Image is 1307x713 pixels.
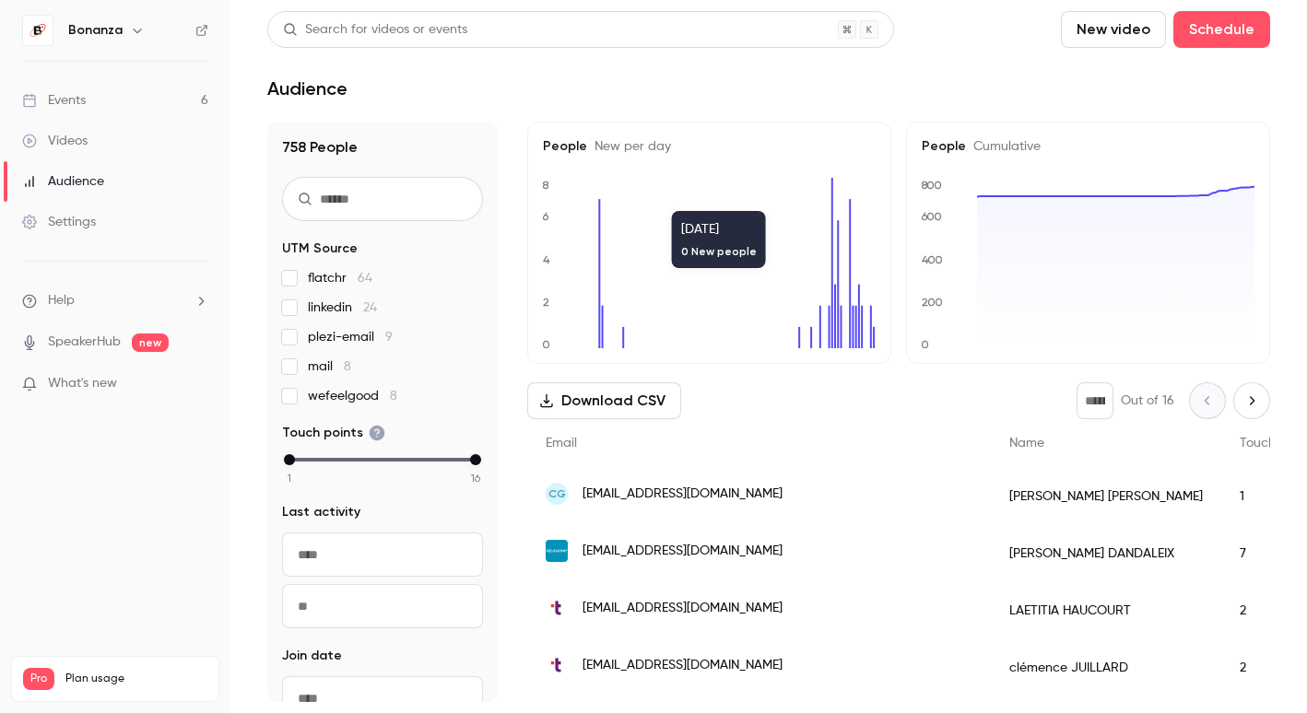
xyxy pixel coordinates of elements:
[308,357,351,376] span: mail
[23,16,53,45] img: Bonanza
[543,253,550,266] text: 4
[282,647,342,665] span: Join date
[966,140,1041,153] span: Cumulative
[283,20,467,40] div: Search for videos or events
[921,210,942,223] text: 600
[991,639,1221,696] div: clémence JUILLARD
[471,470,480,486] span: 16
[1121,392,1174,410] p: Out of 16
[22,213,96,231] div: Settings
[344,360,351,373] span: 8
[583,485,783,504] span: [EMAIL_ADDRESS][DOMAIN_NAME]
[991,582,1221,639] div: LAETITIA HAUCOURT
[48,291,75,310] span: Help
[282,136,483,158] h1: 758 People
[282,503,360,521] span: Last activity
[922,137,1254,156] h5: People
[922,296,943,309] text: 200
[921,179,942,192] text: 800
[546,540,568,562] img: axione.fr
[542,210,549,223] text: 6
[385,331,393,344] span: 9
[23,668,54,690] span: Pro
[470,454,481,465] div: max
[1061,11,1166,48] button: New video
[543,296,549,309] text: 2
[546,654,568,676] img: talent.com
[922,253,943,266] text: 400
[284,454,295,465] div: min
[22,172,104,191] div: Audience
[587,140,671,153] span: New per day
[542,179,549,192] text: 8
[527,382,681,419] button: Download CSV
[921,338,929,351] text: 0
[22,291,208,310] li: help-dropdown-opener
[542,338,550,351] text: 0
[546,437,577,450] span: Email
[1233,382,1270,419] button: Next page
[363,301,377,314] span: 24
[68,21,123,40] h6: Bonanza
[132,333,169,352] span: new
[282,424,385,442] span: Touch points
[308,298,377,317] span: linkedin
[308,269,372,287] span: flatchr
[991,468,1221,525] div: [PERSON_NAME] [PERSON_NAME]
[390,390,397,403] span: 8
[1173,11,1270,48] button: Schedule
[308,387,397,405] span: wefeelgood
[583,542,783,561] span: [EMAIL_ADDRESS][DOMAIN_NAME]
[358,272,372,285] span: 64
[48,374,117,393] span: What's new
[22,91,86,110] div: Events
[548,485,566,502] span: cg
[991,525,1221,582] div: [PERSON_NAME] DANDALEIX
[583,599,783,618] span: [EMAIL_ADDRESS][DOMAIN_NAME]
[186,376,208,392] iframe: Noticeable Trigger
[22,132,88,150] div: Videos
[308,328,393,346] span: plezi-email
[288,470,291,486] span: 1
[1009,437,1044,450] span: Name
[583,656,783,675] span: [EMAIL_ADDRESS][DOMAIN_NAME]
[546,597,568,619] img: talent.com
[267,77,347,99] h1: Audience
[282,240,358,258] span: UTM Source
[543,137,876,156] h5: People
[48,333,121,352] a: SpeakerHub
[65,672,207,686] span: Plan usage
